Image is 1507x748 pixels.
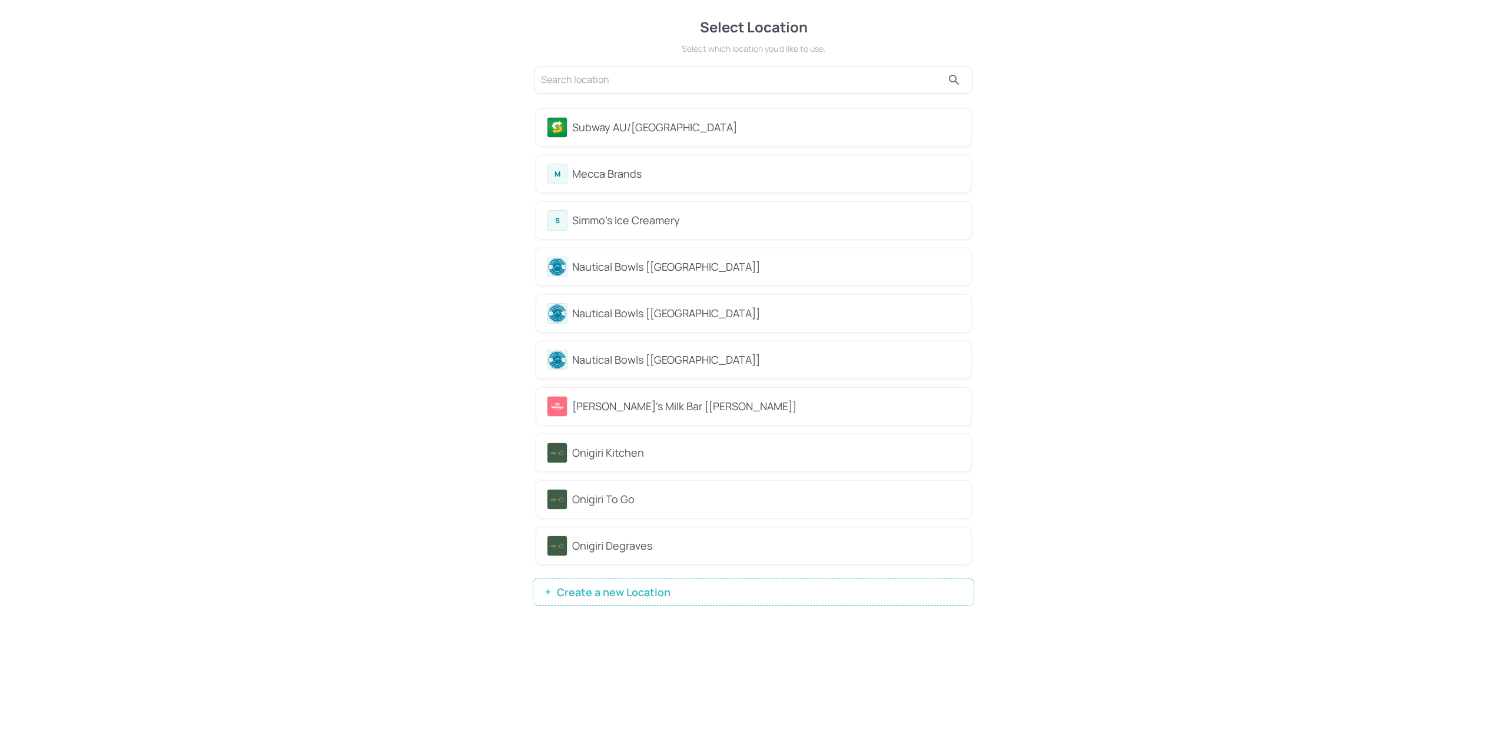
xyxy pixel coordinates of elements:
div: Simmo's Ice Creamery [572,212,960,228]
img: avatar [547,536,567,556]
img: avatar [547,304,567,323]
div: Onigiri To Go [572,491,960,507]
div: Onigiri Kitchen [572,445,960,461]
img: avatar [547,350,567,370]
div: Nautical Bowls [[GEOGRAPHIC_DATA]] [572,305,960,321]
div: S [547,210,567,231]
div: Select which location you’d like to use. [533,42,974,55]
img: avatar [547,257,567,277]
div: Subway AU/[GEOGRAPHIC_DATA] [572,119,960,135]
img: avatar [547,118,567,137]
div: Nautical Bowls [[GEOGRAPHIC_DATA]] [572,352,960,368]
button: search [942,68,966,92]
div: Select Location [533,16,974,38]
div: M [547,164,567,184]
div: Mecca Brands [572,166,960,182]
input: Search location [541,71,942,89]
div: Onigiri Degraves [572,538,960,554]
span: Create a new Location [551,586,676,598]
div: Nautical Bowls [[GEOGRAPHIC_DATA]] [572,259,960,275]
button: Create a new Location [533,579,974,606]
div: [PERSON_NAME]'s Milk Bar [[PERSON_NAME]] [572,398,960,414]
img: avatar [547,443,567,463]
img: avatar [547,490,567,509]
img: avatar [547,397,567,416]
